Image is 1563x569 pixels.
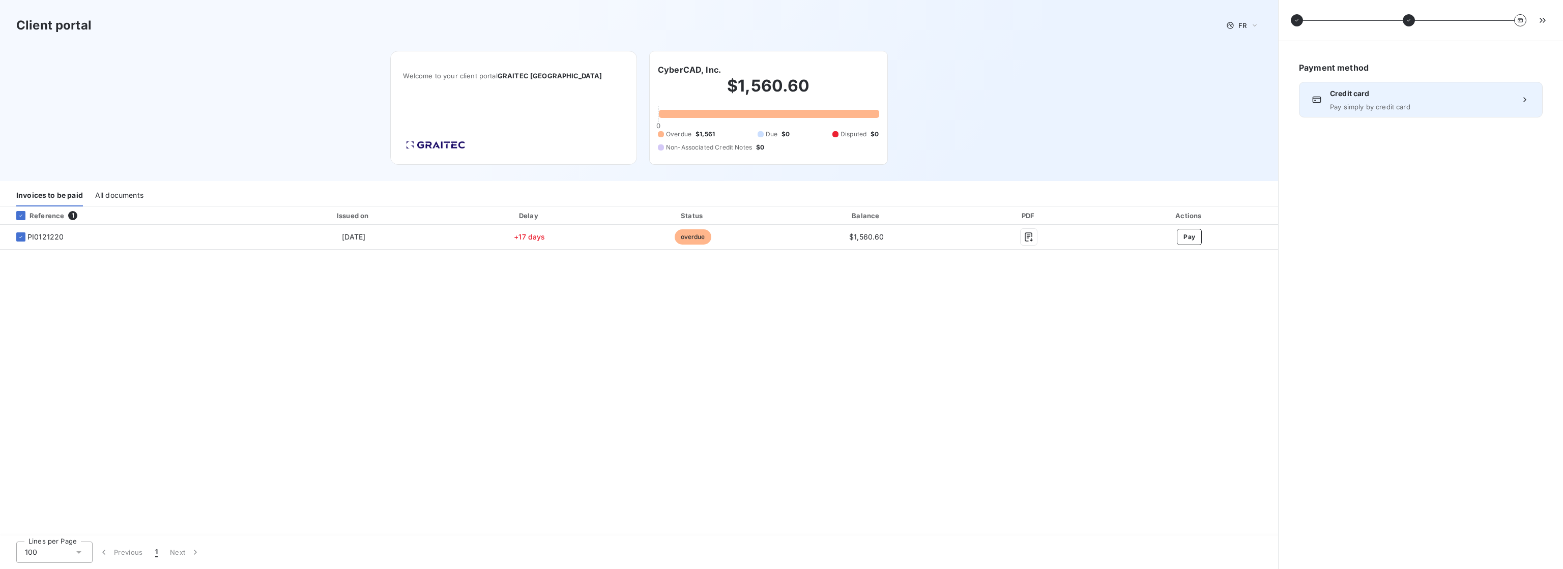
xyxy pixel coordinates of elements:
span: $1,561 [696,130,715,139]
span: $0 [756,143,764,152]
button: Pay [1177,229,1202,245]
div: Invoices to be paid [16,185,83,206]
button: Next [164,542,207,563]
div: Delay [452,211,607,221]
h6: CyberCAD, Inc. [658,64,721,76]
span: $1,560.60 [849,232,884,241]
div: Status [612,211,774,221]
span: 100 [25,547,37,557]
div: Issued on [259,211,447,221]
span: Non-Associated Credit Notes [666,143,752,152]
h2: $1,560.60 [658,76,879,106]
span: GRAITEC [GEOGRAPHIC_DATA] [498,72,602,80]
span: Welcome to your client portal [403,72,624,80]
span: Disputed [841,130,866,139]
div: PDF [959,211,1098,221]
span: [DATE] [342,232,366,241]
button: 1 [149,542,164,563]
span: PI0121220 [27,232,64,242]
span: Pay simply by credit card [1330,103,1512,111]
span: FR [1238,21,1247,29]
h6: Payment method [1299,62,1543,74]
span: overdue [675,229,711,245]
div: Balance [778,211,955,221]
span: Overdue [666,130,691,139]
span: 1 [68,211,77,220]
button: Previous [93,542,149,563]
h3: Client portal [16,16,92,35]
img: Company logo [403,138,468,152]
span: Credit card [1330,88,1512,99]
span: Due [766,130,777,139]
span: 1 [155,547,158,557]
div: Reference [8,211,64,220]
span: $0 [871,130,879,139]
div: Actions [1103,211,1276,221]
div: All documents [95,185,143,206]
span: +17 days [514,232,545,241]
span: $0 [781,130,790,139]
span: 0 [656,122,660,130]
